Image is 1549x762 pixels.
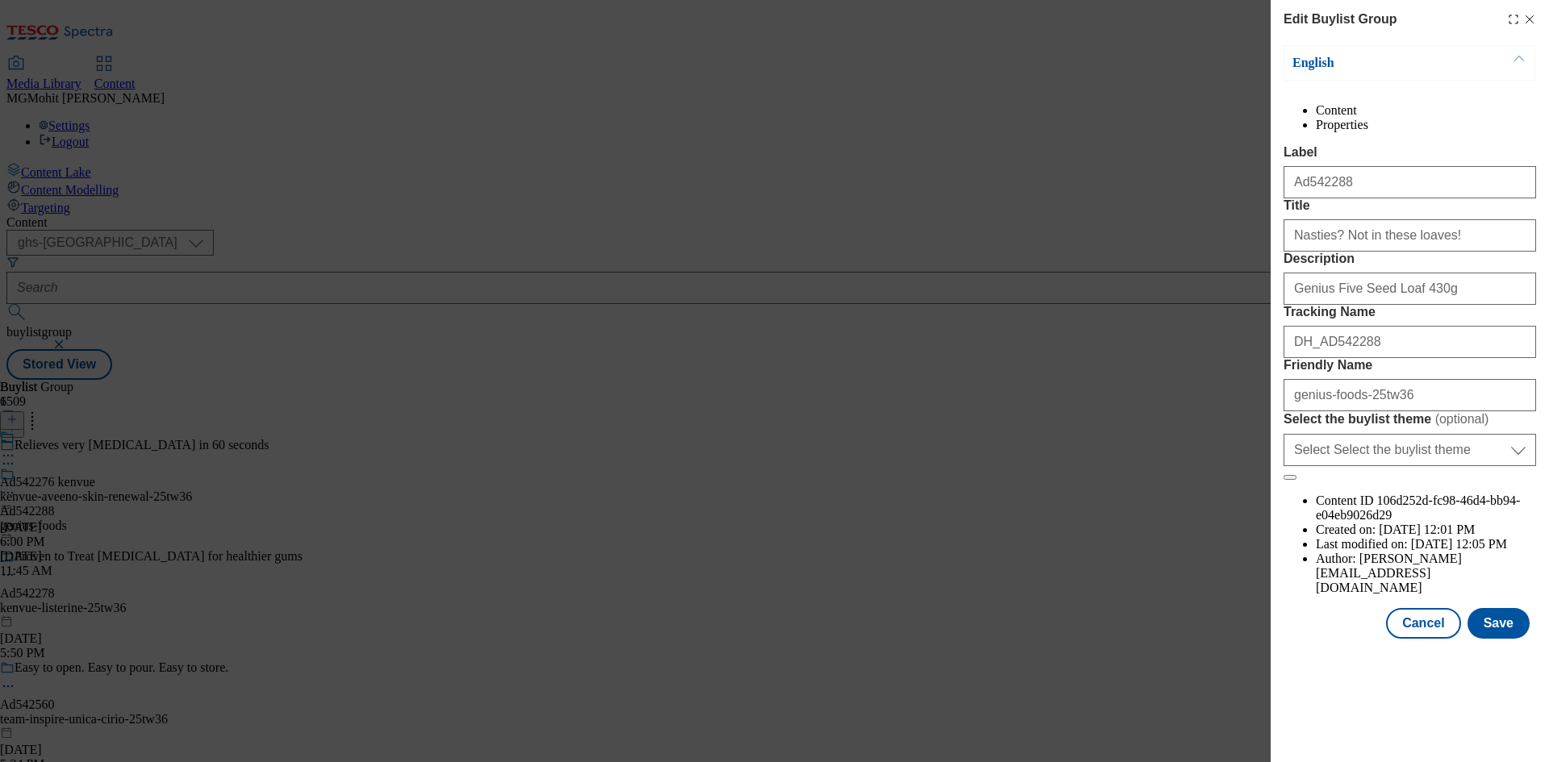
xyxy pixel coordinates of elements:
p: English [1292,55,1462,71]
label: Description [1284,252,1536,266]
input: Enter Friendly Name [1284,379,1536,411]
button: Cancel [1386,608,1460,639]
input: Enter Tracking Name [1284,326,1536,358]
label: Select the buylist theme [1284,411,1536,427]
li: Created on: [1316,523,1536,537]
label: Friendly Name [1284,358,1536,373]
input: Enter Title [1284,219,1536,252]
li: Last modified on: [1316,537,1536,552]
label: Label [1284,145,1536,160]
label: Tracking Name [1284,305,1536,319]
li: Content [1316,103,1536,118]
label: Title [1284,198,1536,213]
span: 106d252d-fc98-46d4-bb94-e04eb9026d29 [1316,493,1520,522]
span: [DATE] 12:05 PM [1411,537,1507,551]
button: Save [1468,608,1530,639]
li: Properties [1316,118,1536,132]
h4: Edit Buylist Group [1284,10,1397,29]
span: ( optional ) [1435,412,1489,426]
input: Enter Description [1284,273,1536,305]
li: Content ID [1316,493,1536,523]
span: [DATE] 12:01 PM [1379,523,1475,536]
span: [PERSON_NAME][EMAIL_ADDRESS][DOMAIN_NAME] [1316,552,1462,594]
li: Author: [1316,552,1536,595]
input: Enter Label [1284,166,1536,198]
